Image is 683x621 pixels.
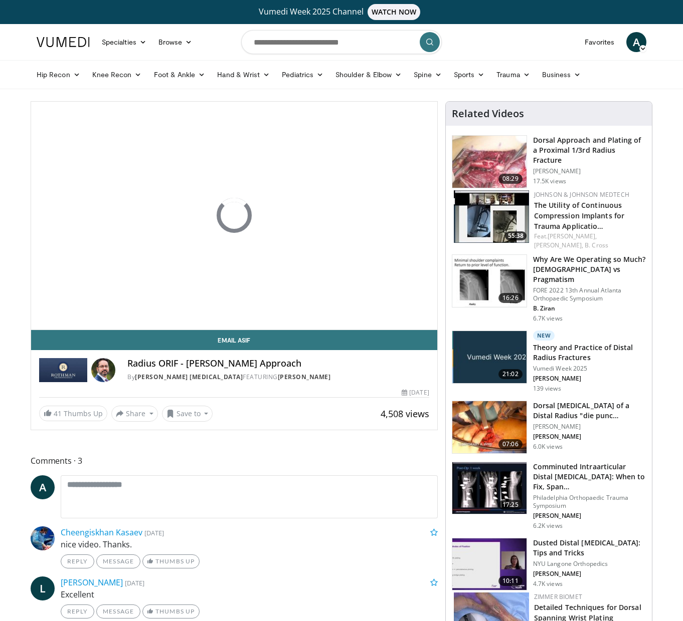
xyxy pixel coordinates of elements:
[127,358,429,369] h4: Radius ORIF - [PERSON_NAME] Approach
[448,65,491,85] a: Sports
[61,527,142,538] a: Cheengiskhan Kasaev
[148,65,212,85] a: Foot & Ankle
[452,538,646,591] a: 10:11 Dusted Distal [MEDICAL_DATA]: Tips and Tricks NYU Langone Orthopedics [PERSON_NAME] 4.7K views
[54,409,62,418] span: 41
[96,32,152,52] a: Specialties
[498,576,523,586] span: 10:11
[498,439,523,449] span: 07:06
[533,177,566,185] p: 17.5K views
[533,580,563,588] p: 4.7K views
[533,375,646,383] p: [PERSON_NAME]
[135,373,243,381] a: [PERSON_NAME] [MEDICAL_DATA]
[533,286,646,302] p: FORE 2022 13th Annual Atlanta Orthopaedic Symposium
[534,241,583,249] a: [PERSON_NAME],
[454,190,529,243] img: 05424410-063a-466e-aef3-b135df8d3cb3.150x105_q85_crop-smart_upscale.jpg
[329,65,408,85] a: Shoulder & Elbow
[31,65,86,85] a: Hip Recon
[86,65,148,85] a: Knee Recon
[533,135,646,165] h3: Dorsal Approach and Plating of a Proximal 1/3rd Radius Fracture
[402,388,429,397] div: [DATE]
[241,30,442,54] input: Search topics, interventions
[31,330,437,350] a: Email Asif
[61,588,438,600] p: Excellent
[498,500,523,510] span: 17:25
[162,406,213,422] button: Save to
[31,576,55,600] a: L
[498,174,523,184] span: 08:29
[585,241,608,249] a: B. Cross
[111,406,158,422] button: Share
[31,454,438,467] span: Comments 3
[278,373,331,381] a: [PERSON_NAME]
[498,369,523,379] span: 21:02
[368,4,421,20] span: WATCH NOW
[533,365,646,373] p: Vumedi Week 2025
[490,65,536,85] a: Trauma
[381,408,429,420] span: 4,508 views
[533,462,646,492] h3: Comminuted Intraarticular Distal [MEDICAL_DATA]: When to Fix, Span…
[31,102,437,330] video-js: Video Player
[144,528,164,537] small: [DATE]
[533,570,646,578] p: [PERSON_NAME]
[39,406,107,421] a: 41 Thumbs Up
[533,512,646,520] p: [PERSON_NAME]
[534,592,582,601] a: Zimmer Biomet
[39,358,87,382] img: Rothman Hand Surgery
[533,401,646,421] h3: Dorsal [MEDICAL_DATA] of a Distal Radius "die punc…
[533,304,646,313] p: B. Ziran
[534,232,644,250] div: Feat.
[452,462,646,530] a: 17:25 Comminuted Intraarticular Distal [MEDICAL_DATA]: When to Fix, Span… Philadelphia Orthopaedi...
[452,108,524,120] h4: Related Videos
[38,4,645,20] a: Vumedi Week 2025 ChannelWATCH NOW
[579,32,620,52] a: Favorites
[534,190,629,199] a: Johnson & Johnson MedTech
[533,443,563,451] p: 6.0K views
[452,331,527,383] img: 00376a2a-df33-4357-8f72-5b9cd9908985.jpg.150x105_q85_crop-smart_upscale.jpg
[452,135,646,188] a: 08:29 Dorsal Approach and Plating of a Proximal 1/3rd Radius Fracture [PERSON_NAME] 17.5K views
[452,254,646,323] a: 16:26 Why Are We Operating so Much? [DEMOGRAPHIC_DATA] vs Pragmatism FORE 2022 13th Annual Atlant...
[125,578,144,587] small: [DATE]
[533,167,646,175] p: [PERSON_NAME]
[91,358,115,382] img: Avatar
[61,604,94,618] a: Reply
[452,331,646,393] a: 21:02 New Theory and Practice of Distal Radius Fractures Vumedi Week 2025 [PERSON_NAME] 139 views
[533,343,646,363] h3: Theory and Practice of Distal Radius Fractures
[452,401,527,453] img: 66e8a908-5181-456e-9087-b4022d3aa5b8.150x105_q85_crop-smart_upscale.jpg
[61,554,94,568] a: Reply
[96,604,140,618] a: Message
[533,433,646,441] p: [PERSON_NAME]
[276,65,329,85] a: Pediatrics
[533,538,646,558] h3: Dusted Distal [MEDICAL_DATA]: Tips and Tricks
[31,475,55,499] a: A
[452,136,527,188] img: edd4a696-d698-4b82-bf0e-950aa4961b3f.150x105_q85_crop-smart_upscale.jpg
[534,200,624,231] a: The Utility of Continuous Compression Implants for Trauma Applicatio…
[152,32,199,52] a: Browse
[452,462,527,514] img: c2d76d2b-32a1-47bf-abca-1a9f3ed4a02e.150x105_q85_crop-smart_upscale.jpg
[533,331,555,341] p: New
[142,604,199,618] a: Thumbs Up
[127,373,429,382] div: By FEATURING
[626,32,646,52] a: A
[533,385,561,393] p: 139 views
[533,315,563,323] p: 6.7K views
[533,423,646,431] p: [PERSON_NAME]
[533,560,646,568] p: NYU Langone Orthopedics
[452,538,527,590] img: 61c58ca6-b1f4-41db-9bce-14b13d9e757b.150x105_q85_crop-smart_upscale.jpg
[505,231,527,240] span: 55:38
[37,37,90,47] img: VuMedi Logo
[536,65,587,85] a: Business
[454,190,529,243] a: 55:38
[533,522,563,530] p: 6.2K views
[31,526,55,550] img: Avatar
[408,65,447,85] a: Spine
[452,255,527,307] img: 99079dcb-b67f-40ef-8516-3995f3d1d7db.150x105_q85_crop-smart_upscale.jpg
[61,577,123,588] a: [PERSON_NAME]
[452,401,646,454] a: 07:06 Dorsal [MEDICAL_DATA] of a Distal Radius "die punc… [PERSON_NAME] [PERSON_NAME] 6.0K views
[61,538,438,550] p: nice video. Thanks.
[96,554,140,568] a: Message
[498,293,523,303] span: 16:26
[548,232,597,240] a: [PERSON_NAME],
